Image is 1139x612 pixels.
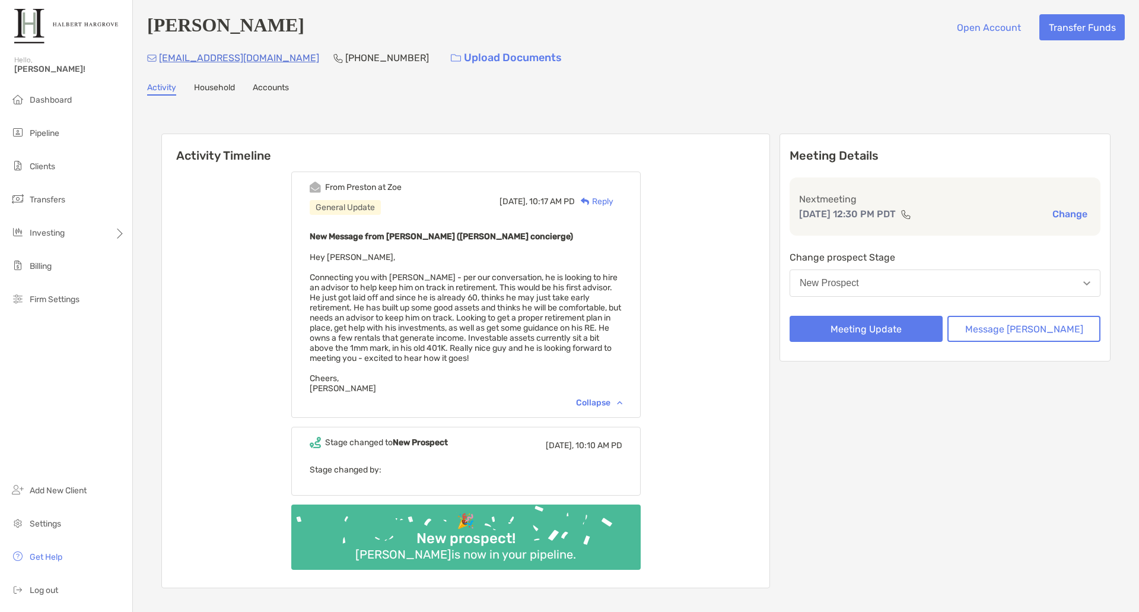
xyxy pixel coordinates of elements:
img: Confetti [291,505,641,560]
button: Message [PERSON_NAME] [947,316,1100,342]
div: Stage changed to [325,437,448,448]
p: Next meeting [799,192,1091,207]
span: Log out [30,585,58,595]
span: Clients [30,161,55,172]
span: Transfers [30,195,65,205]
img: Event icon [310,182,321,193]
h6: Activity Timeline [162,134,769,163]
div: General Update [310,200,381,215]
p: Meeting Details [790,148,1100,163]
img: transfers icon [11,192,25,206]
a: Upload Documents [443,45,569,71]
span: Hey [PERSON_NAME], Connecting you with [PERSON_NAME] - per our conversation, he is looking to hir... [310,252,621,394]
div: Reply [575,195,613,208]
img: Email Icon [147,55,157,62]
button: Transfer Funds [1039,14,1125,40]
span: 10:10 AM PD [575,440,622,451]
span: Billing [30,261,52,271]
img: dashboard icon [11,92,25,106]
div: New prospect! [412,530,520,547]
div: New Prospect [800,278,859,288]
span: Pipeline [30,128,59,138]
b: New Prospect [393,437,448,448]
img: Phone Icon [333,53,343,63]
div: From Preston at Zoe [325,182,402,192]
img: firm-settings icon [11,291,25,306]
img: billing icon [11,258,25,272]
p: [PHONE_NUMBER] [345,50,429,65]
p: Stage changed by: [310,462,622,477]
button: Open Account [947,14,1030,40]
p: [EMAIL_ADDRESS][DOMAIN_NAME] [159,50,319,65]
img: Event icon [310,437,321,448]
span: [DATE], [499,196,527,207]
button: New Prospect [790,269,1100,297]
img: Open dropdown arrow [1083,281,1090,286]
span: Firm Settings [30,294,79,305]
p: Change prospect Stage [790,250,1100,265]
span: Investing [30,228,65,238]
img: get-help icon [11,549,25,563]
span: Settings [30,519,61,529]
a: Household [194,83,235,96]
a: Activity [147,83,176,96]
h4: [PERSON_NAME] [147,14,304,40]
img: communication type [901,210,911,219]
img: Zoe Logo [14,5,118,47]
a: Accounts [253,83,289,96]
img: pipeline icon [11,125,25,139]
img: Chevron icon [617,401,622,404]
button: Meeting Update [790,316,943,342]
span: Get Help [30,552,62,562]
button: Change [1049,208,1091,220]
img: settings icon [11,516,25,530]
img: add_new_client icon [11,483,25,497]
b: New Message from [PERSON_NAME] ([PERSON_NAME] concierge) [310,232,573,242]
img: investing icon [11,225,25,239]
img: button icon [451,54,461,62]
span: 10:17 AM PD [529,196,575,207]
img: logout icon [11,582,25,597]
div: Collapse [576,398,622,408]
div: [PERSON_NAME] is now in your pipeline. [351,547,581,562]
img: Reply icon [581,198,590,205]
img: clients icon [11,158,25,173]
span: Add New Client [30,486,87,496]
span: [PERSON_NAME]! [14,64,125,74]
p: [DATE] 12:30 PM PDT [799,207,896,221]
span: [DATE], [546,440,574,451]
div: 🎉 [452,513,479,530]
span: Dashboard [30,95,72,105]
